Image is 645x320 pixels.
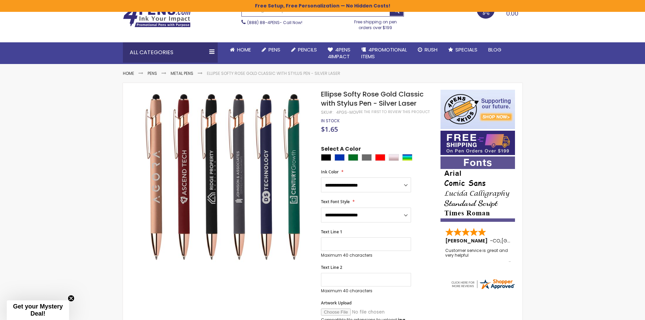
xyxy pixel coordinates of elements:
[375,154,385,161] div: Red
[321,288,411,294] p: Maximum 40 characters
[256,42,286,57] a: Pens
[501,237,551,244] span: [GEOGRAPHIC_DATA]
[321,109,334,115] strong: SKU
[321,229,342,235] span: Text Line 1
[136,89,312,265] img: Ellipse Softy Rose Gold Classic with Stylus Pen - Silver Laser
[123,70,134,76] a: Home
[321,199,350,205] span: Text Font Style
[7,300,69,320] div: Get your Mystery Deal!Close teaser
[336,110,359,115] div: 4PGS-MOV
[237,46,251,53] span: Home
[247,20,280,25] a: (888) 88-4PENS
[321,264,342,270] span: Text Line 2
[412,42,443,57] a: Rush
[321,253,411,258] p: Maximum 40 characters
[488,46,501,53] span: Blog
[321,169,339,175] span: Ink Color
[493,237,500,244] span: CO
[347,17,404,30] div: Free shipping on pen orders over $199
[321,118,340,124] div: Availability
[450,286,515,292] a: 4pens.com certificate URL
[298,46,317,53] span: Pencils
[247,20,302,25] span: - Call Now!
[348,154,358,161] div: Green
[321,154,331,161] div: Black
[321,89,424,108] span: Ellipse Softy Rose Gold Classic with Stylus Pen - Silver Laser
[268,46,280,53] span: Pens
[440,131,515,155] img: Free shipping on orders over $199
[286,42,322,57] a: Pencils
[68,295,74,302] button: Close teaser
[361,46,407,60] span: 4PROMOTIONAL ITEMS
[455,46,477,53] span: Specials
[322,42,356,64] a: 4Pens4impact
[359,109,430,114] a: Be the first to review this product
[328,46,350,60] span: 4Pens 4impact
[490,237,551,244] span: - ,
[13,303,63,317] span: Get your Mystery Deal!
[483,42,507,57] a: Blog
[123,6,191,27] img: 4Pens Custom Pens and Promotional Products
[321,125,338,134] span: $1.65
[321,145,361,154] span: Select A Color
[506,9,518,18] span: 0.00
[445,248,511,263] div: Customer service is great and very helpful
[224,42,256,57] a: Home
[356,42,412,64] a: 4PROMOTIONALITEMS
[148,70,157,76] a: Pens
[402,154,412,161] div: Assorted
[389,154,399,161] div: Rose Gold
[425,46,437,53] span: Rush
[362,154,372,161] div: Grey
[321,118,340,124] span: In stock
[445,237,490,244] span: [PERSON_NAME]
[123,42,218,63] div: All Categories
[440,90,515,129] img: 4pens 4 kids
[171,70,193,76] a: Metal Pens
[440,156,515,222] img: font-personalization-examples
[207,71,340,76] li: Ellipse Softy Rose Gold Classic with Stylus Pen - Silver Laser
[321,300,351,306] span: Artwork Upload
[443,42,483,57] a: Specials
[335,154,345,161] div: Blue
[450,278,515,290] img: 4pens.com widget logo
